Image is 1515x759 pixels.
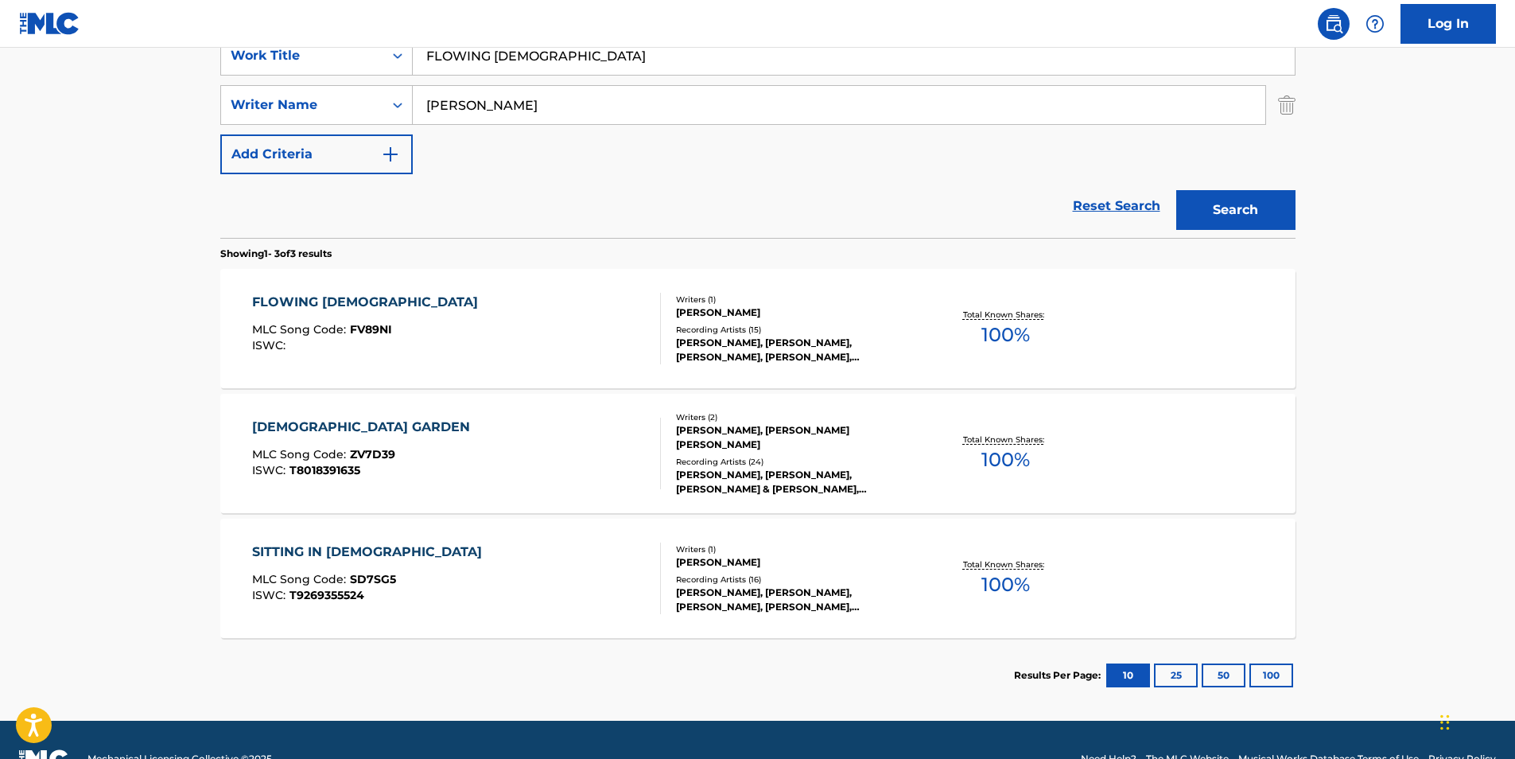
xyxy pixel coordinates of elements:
a: FLOWING [DEMOGRAPHIC_DATA]MLC Song Code:FV89NIISWC:Writers (1)[PERSON_NAME]Recording Artists (15)... [220,269,1296,388]
div: Writers ( 2 ) [676,411,916,423]
span: MLC Song Code : [252,322,350,337]
img: search [1324,14,1343,33]
a: SITTING IN [DEMOGRAPHIC_DATA]MLC Song Code:SD7SG5ISWC:T9269355524Writers (1)[PERSON_NAME]Recordin... [220,519,1296,638]
span: ISWC : [252,463,289,477]
span: 100 % [981,321,1030,349]
div: Writer Name [231,95,374,115]
div: Recording Artists ( 24 ) [676,456,916,468]
div: [PERSON_NAME] [676,555,916,570]
span: ISWC : [252,588,289,602]
div: SITTING IN [DEMOGRAPHIC_DATA] [252,543,490,562]
p: Results Per Page: [1014,668,1105,683]
iframe: Chat Widget [1435,683,1515,759]
div: Writers ( 1 ) [676,294,916,306]
div: Work Title [231,46,374,65]
span: T8018391635 [289,463,360,477]
div: Writers ( 1 ) [676,543,916,555]
span: FV89NI [350,322,392,337]
div: [PERSON_NAME] [676,306,916,320]
button: 10 [1106,664,1150,687]
p: Total Known Shares: [963,434,1048,446]
span: MLC Song Code : [252,572,350,586]
span: ZV7D39 [350,447,395,461]
button: 100 [1249,664,1293,687]
div: [PERSON_NAME], [PERSON_NAME], [PERSON_NAME], [PERSON_NAME], [PERSON_NAME] & [PERSON_NAME], [PERSO... [676,336,916,364]
img: MLC Logo [19,12,80,35]
div: Recording Artists ( 15 ) [676,324,916,336]
span: ISWC : [252,338,289,352]
a: Public Search [1318,8,1350,40]
span: 100 % [981,570,1030,599]
button: Search [1176,190,1296,230]
div: [PERSON_NAME], [PERSON_NAME] [PERSON_NAME] [676,423,916,452]
a: Reset Search [1065,189,1168,224]
button: Add Criteria [220,134,413,174]
img: Delete Criterion [1278,85,1296,125]
span: T9269355524 [289,588,364,602]
div: [DEMOGRAPHIC_DATA] GARDEN [252,418,478,437]
div: Help [1359,8,1391,40]
p: Showing 1 - 3 of 3 results [220,247,332,261]
button: 50 [1202,664,1245,687]
img: 9d2ae6d4665cec9f34b9.svg [381,145,400,164]
button: 25 [1154,664,1198,687]
div: [PERSON_NAME], [PERSON_NAME], [PERSON_NAME] & [PERSON_NAME], [PERSON_NAME] & [PERSON_NAME], [PERS... [676,468,916,496]
div: Recording Artists ( 16 ) [676,574,916,586]
a: [DEMOGRAPHIC_DATA] GARDENMLC Song Code:ZV7D39ISWC:T8018391635Writers (2)[PERSON_NAME], [PERSON_NA... [220,394,1296,513]
span: MLC Song Code : [252,447,350,461]
p: Total Known Shares: [963,309,1048,321]
div: [PERSON_NAME], [PERSON_NAME], [PERSON_NAME], [PERSON_NAME], [PERSON_NAME] [676,586,916,614]
form: Search Form [220,36,1296,238]
span: 100 % [981,446,1030,474]
div: FLOWING [DEMOGRAPHIC_DATA] [252,293,486,312]
span: SD7SG5 [350,572,396,586]
img: help [1365,14,1385,33]
a: Log In [1400,4,1496,44]
p: Total Known Shares: [963,559,1048,570]
div: Drag [1440,699,1450,746]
